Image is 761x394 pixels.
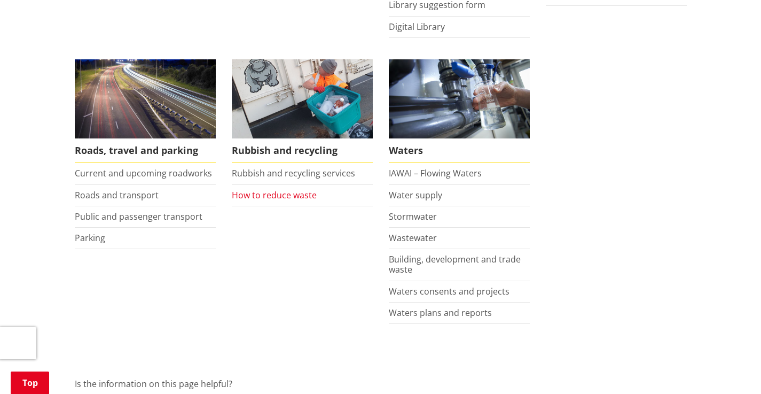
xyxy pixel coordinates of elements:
[75,377,687,390] p: Is the information on this page helpful?
[389,21,445,33] a: Digital Library
[232,59,373,139] img: Rubbish and recycling
[232,167,355,179] a: Rubbish and recycling services
[389,138,530,163] span: Waters
[232,189,317,201] a: How to reduce waste
[75,59,216,139] img: Roads, travel and parking
[75,167,212,179] a: Current and upcoming roadworks
[232,59,373,164] a: Rubbish and recycling
[712,349,750,388] iframe: Messenger Launcher
[389,232,437,244] a: Wastewater
[75,59,216,164] a: Roads, travel and parking Roads, travel and parking
[389,59,530,139] img: Water treatment
[75,211,202,222] a: Public and passenger transport
[389,285,509,297] a: Waters consents and projects
[389,189,442,201] a: Water supply
[75,189,159,201] a: Roads and transport
[232,138,373,163] span: Rubbish and recycling
[75,138,216,163] span: Roads, travel and parking
[389,59,530,164] a: Waters
[389,211,437,222] a: Stormwater
[389,307,492,319] a: Waters plans and reports
[389,253,521,275] a: Building, development and trade waste
[389,167,482,179] a: IAWAI – Flowing Waters
[11,372,49,394] a: Top
[75,232,105,244] a: Parking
